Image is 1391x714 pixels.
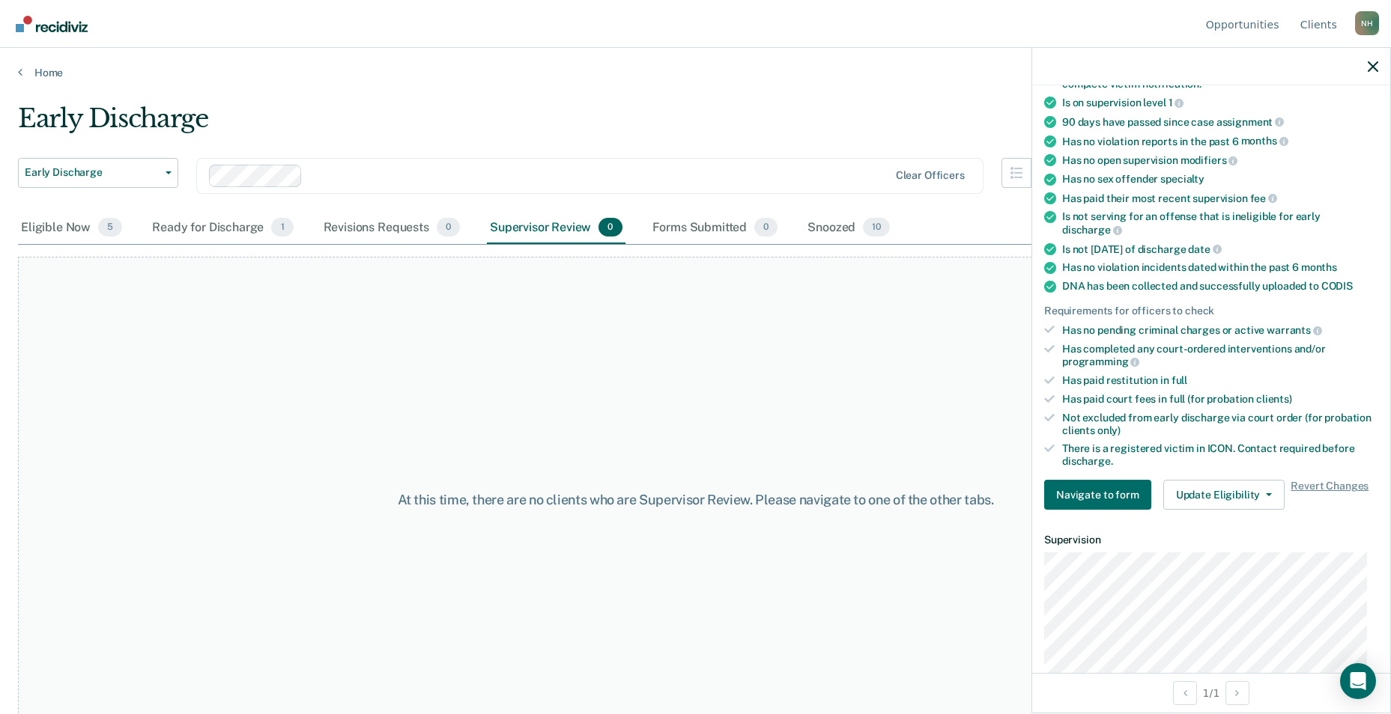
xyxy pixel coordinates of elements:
[98,218,122,237] span: 5
[437,218,460,237] span: 0
[1160,173,1204,185] span: specialty
[1044,480,1157,510] a: Navigate to form link
[1062,224,1122,236] span: discharge
[1062,442,1378,468] div: There is a registered victim in ICON. Contact required before
[16,16,88,32] img: Recidiviz
[1291,480,1369,510] span: Revert Changes
[649,212,781,245] div: Forms Submitted
[1225,681,1249,705] button: Next Opportunity
[1062,242,1378,256] div: Is not [DATE] of discharge
[1062,393,1378,406] div: Has paid court fees in full (for probation
[896,169,965,182] div: Clear officers
[1062,374,1378,387] div: Has paid restitution in
[1172,374,1187,386] span: full
[1355,11,1379,35] button: Profile dropdown button
[1250,192,1277,204] span: fee
[1062,153,1378,167] div: Has no open supervision
[1169,97,1184,109] span: 1
[1044,305,1378,317] div: Requirements for officers to check
[1032,673,1390,713] div: 1 / 1
[1062,115,1378,129] div: 90 days have passed since case
[1062,96,1378,109] div: Is on supervision level
[1062,323,1378,337] div: Has no pending criminal charges or active
[1044,480,1151,510] button: Navigate to form
[357,492,1034,508] div: At this time, there are no clients who are Supervisor Review. Please navigate to one of the other...
[598,218,622,237] span: 0
[18,212,125,245] div: Eligible Now
[1062,135,1378,148] div: Has no violation reports in the past 6
[1062,356,1139,367] span: programming
[1321,280,1353,292] span: CODIS
[754,218,778,237] span: 0
[271,218,293,237] span: 1
[1062,261,1378,274] div: Has no violation incidents dated within the past 6
[863,218,890,237] span: 10
[804,212,893,245] div: Snoozed
[1163,480,1285,510] button: Update Eligibility
[321,212,463,245] div: Revisions Requests
[1062,192,1378,205] div: Has paid their most recent supervision
[1355,11,1379,35] div: N H
[1062,173,1378,186] div: Has no sex offender
[1241,135,1288,147] span: months
[1301,261,1337,273] span: months
[25,166,160,179] span: Early Discharge
[487,212,625,245] div: Supervisor Review
[1173,681,1197,705] button: Previous Opportunity
[1062,343,1378,368] div: Has completed any court-ordered interventions and/or
[1062,412,1378,437] div: Not excluded from early discharge via court order (for probation clients
[1216,116,1284,128] span: assignment
[1188,243,1221,255] span: date
[1062,280,1378,293] div: DNA has been collected and successfully uploaded to
[1256,393,1292,405] span: clients)
[1181,154,1238,166] span: modifiers
[1340,663,1376,699] div: Open Intercom Messenger
[1267,324,1322,336] span: warrants
[18,66,1373,79] a: Home
[1062,210,1378,236] div: Is not serving for an offense that is ineligible for early
[1062,455,1113,467] span: discharge.
[18,103,1061,146] div: Early Discharge
[1044,534,1378,546] dt: Supervision
[149,212,296,245] div: Ready for Discharge
[1097,424,1121,436] span: only)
